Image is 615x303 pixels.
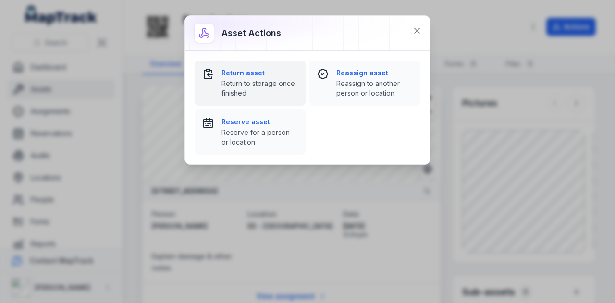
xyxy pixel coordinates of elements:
[336,68,413,78] strong: Reassign asset
[309,61,420,106] button: Reassign assetReassign to another person or location
[221,117,298,127] strong: Reserve asset
[221,26,281,40] h3: Asset actions
[221,128,298,147] span: Reserve for a person or location
[195,109,306,155] button: Reserve assetReserve for a person or location
[195,61,306,106] button: Return assetReturn to storage once finished
[336,79,413,98] span: Reassign to another person or location
[221,79,298,98] span: Return to storage once finished
[221,68,298,78] strong: Return asset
